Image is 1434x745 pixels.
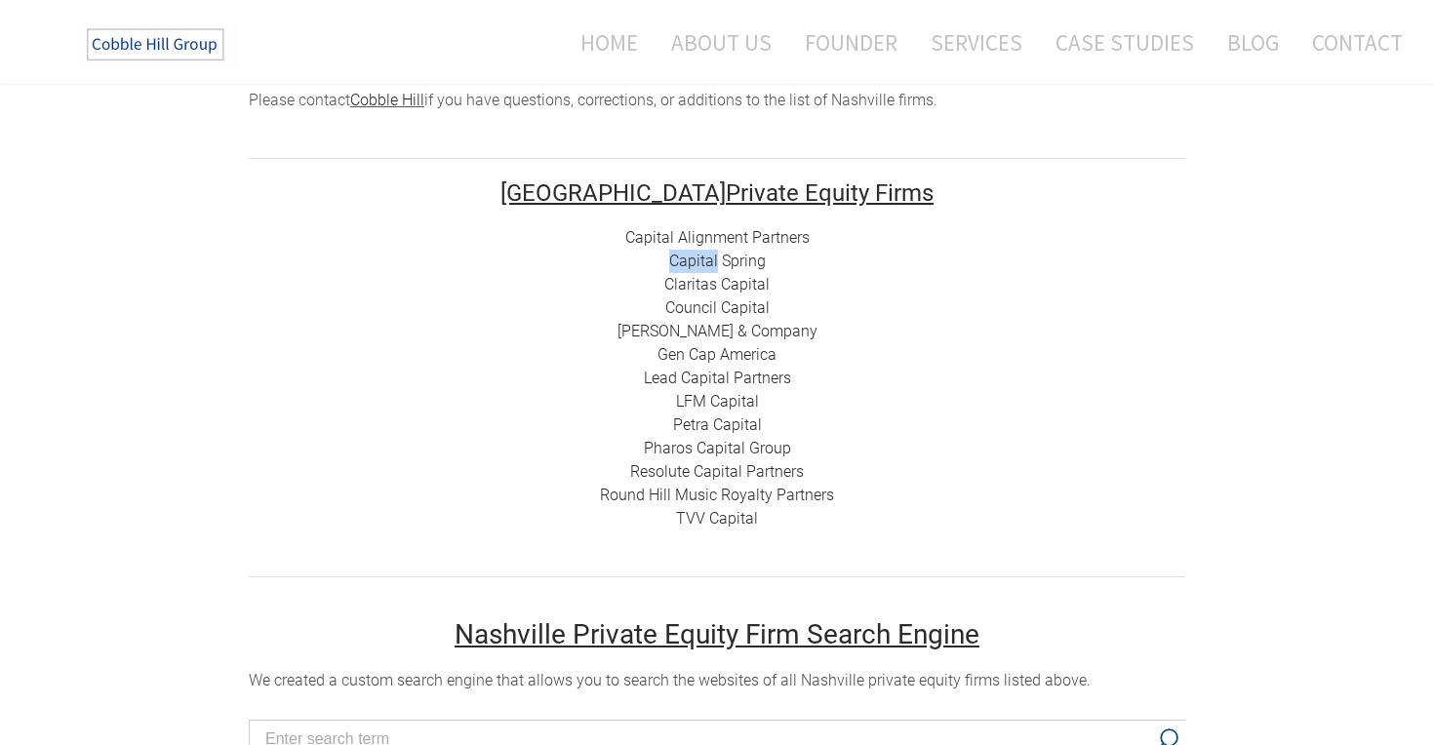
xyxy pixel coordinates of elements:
font: Private Equity Firms [500,179,934,207]
a: LFM Capital [676,392,759,411]
a: Home [551,17,653,68]
a: Services [916,17,1037,68]
a: Gen Cap America [657,345,777,364]
a: Petra Capital [673,415,762,434]
a: Cobble Hill [350,91,424,109]
a: Contact [1297,17,1403,68]
a: About Us [657,17,786,68]
a: Blog [1213,17,1294,68]
a: Claritas Capital [664,275,770,294]
font: [GEOGRAPHIC_DATA] [500,179,726,207]
a: Resolute Capital Partners [630,462,804,481]
a: Council Capital [665,298,770,317]
a: Capital Spring [669,252,766,270]
a: Pharos Capital Group [644,439,791,457]
a: TVV Capital [676,509,758,528]
span: Please contact if you have questions, corrections, or additions to the list of Nashville firms. [249,91,937,109]
a: Lead Capital Partners [644,369,791,387]
a: Case Studies [1041,17,1209,68]
a: [PERSON_NAME] & Company [617,322,817,340]
img: The Cobble Hill Group LLC [74,20,240,69]
a: Founder [790,17,912,68]
u: Nashville Private Equity Firm Search Engine [455,618,979,650]
a: Round Hill Music Royalty Partners [600,486,834,504]
div: ​We created a custom search engine that allows you to search the websites of all Nashville privat... [249,669,1185,692]
a: Capital Alignment Partners [625,228,810,247]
